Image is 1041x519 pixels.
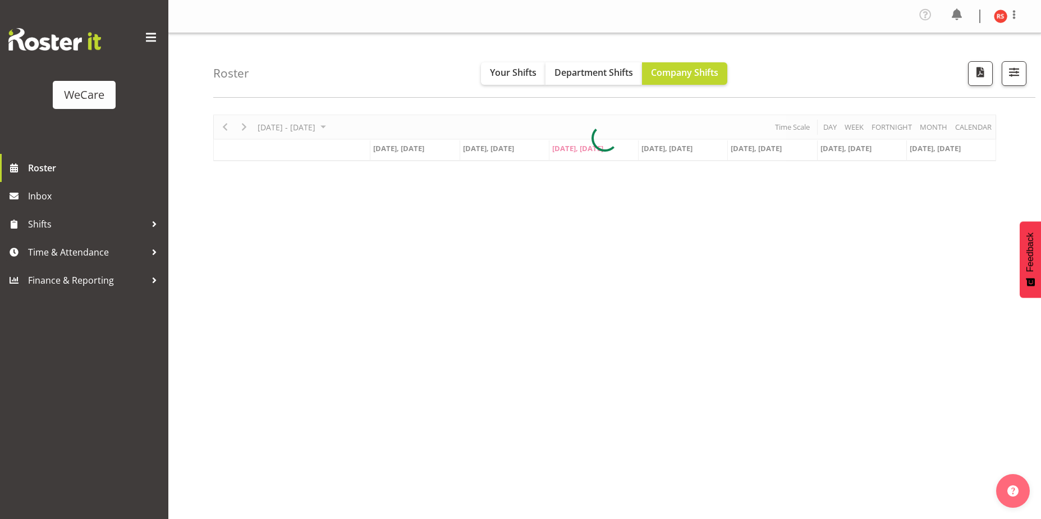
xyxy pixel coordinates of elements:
button: Feedback - Show survey [1020,221,1041,298]
span: Time & Attendance [28,244,146,261]
span: Feedback [1025,233,1035,272]
img: Rosterit website logo [8,28,101,51]
span: Shifts [28,216,146,233]
button: Company Shifts [642,62,727,85]
img: help-xxl-2.png [1007,485,1019,497]
button: Filter Shifts [1002,61,1026,86]
span: Company Shifts [651,66,718,79]
span: Finance & Reporting [28,272,146,289]
span: Your Shifts [490,66,536,79]
img: rhianne-sharples11255.jpg [994,10,1007,23]
div: WeCare [64,86,104,103]
span: Department Shifts [554,66,633,79]
span: Inbox [28,188,163,204]
button: Department Shifts [545,62,642,85]
button: Your Shifts [481,62,545,85]
span: Roster [28,160,163,176]
h4: Roster [213,67,249,80]
button: Download a PDF of the roster according to the set date range. [968,61,993,86]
